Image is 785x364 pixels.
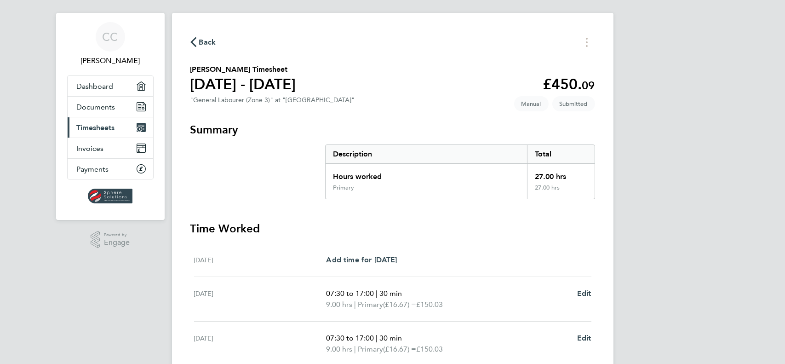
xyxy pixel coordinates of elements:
[56,13,165,220] nav: Main navigation
[416,345,443,353] span: £150.03
[552,96,595,111] span: This timesheet is Submitted.
[379,334,402,342] span: 30 min
[190,75,296,93] h1: [DATE] - [DATE]
[77,123,115,132] span: Timesheets
[326,145,527,163] div: Description
[104,239,130,247] span: Engage
[383,345,416,353] span: (£16.67) =
[358,344,383,355] span: Primary
[67,22,154,66] a: CC[PERSON_NAME]
[103,31,118,43] span: CC
[88,189,132,203] img: spheresolutions-logo-retina.png
[194,254,327,266] div: [DATE]
[67,55,154,66] span: Colin Crocker
[325,144,595,199] div: Summary
[104,231,130,239] span: Powered by
[379,289,402,298] span: 30 min
[326,255,397,264] span: Add time for [DATE]
[376,334,378,342] span: |
[383,300,416,309] span: (£16.67) =
[194,333,327,355] div: [DATE]
[527,164,594,184] div: 27.00 hrs
[68,97,153,117] a: Documents
[416,300,443,309] span: £150.03
[354,345,356,353] span: |
[199,37,216,48] span: Back
[376,289,378,298] span: |
[77,144,104,153] span: Invoices
[68,159,153,179] a: Payments
[543,75,595,93] app-decimal: £450.
[190,122,595,137] h3: Summary
[358,299,383,310] span: Primary
[194,288,327,310] div: [DATE]
[77,82,114,91] span: Dashboard
[577,333,591,344] a: Edit
[68,117,153,138] a: Timesheets
[91,231,130,248] a: Powered byEngage
[354,300,356,309] span: |
[326,345,352,353] span: 9.00 hrs
[77,103,115,111] span: Documents
[326,334,374,342] span: 07:30 to 17:00
[190,64,296,75] h2: [PERSON_NAME] Timesheet
[326,289,374,298] span: 07:30 to 17:00
[326,254,397,266] a: Add time for [DATE]
[190,36,216,48] button: Back
[527,145,594,163] div: Total
[527,184,594,199] div: 27.00 hrs
[577,289,591,298] span: Edit
[333,184,354,191] div: Primary
[67,189,154,203] a: Go to home page
[582,79,595,92] span: 09
[190,96,355,104] div: "General Labourer (Zone 3)" at "[GEOGRAPHIC_DATA]"
[579,35,595,49] button: Timesheets Menu
[77,165,109,173] span: Payments
[326,300,352,309] span: 9.00 hrs
[514,96,549,111] span: This timesheet was manually created.
[577,288,591,299] a: Edit
[68,138,153,158] a: Invoices
[190,221,595,236] h3: Time Worked
[577,334,591,342] span: Edit
[326,164,527,184] div: Hours worked
[68,76,153,96] a: Dashboard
